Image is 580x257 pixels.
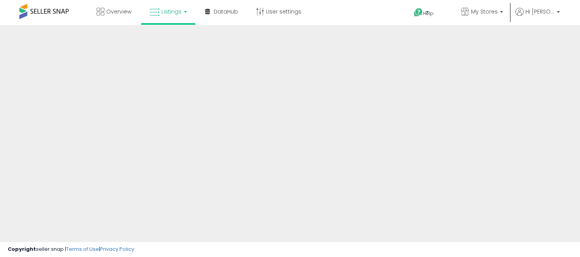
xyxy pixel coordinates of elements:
a: Privacy Policy [100,245,134,253]
div: seller snap | | [8,246,134,253]
a: Hi [PERSON_NAME] [515,8,560,25]
a: Terms of Use [66,245,99,253]
span: Overview [106,8,131,15]
a: Help [408,2,449,25]
span: Hi [PERSON_NAME] [526,8,554,15]
span: My Stores [471,8,498,15]
i: Get Help [413,8,423,17]
span: DataHub [214,8,238,15]
span: Listings [162,8,182,15]
strong: Copyright [8,245,36,253]
span: Help [423,10,434,17]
